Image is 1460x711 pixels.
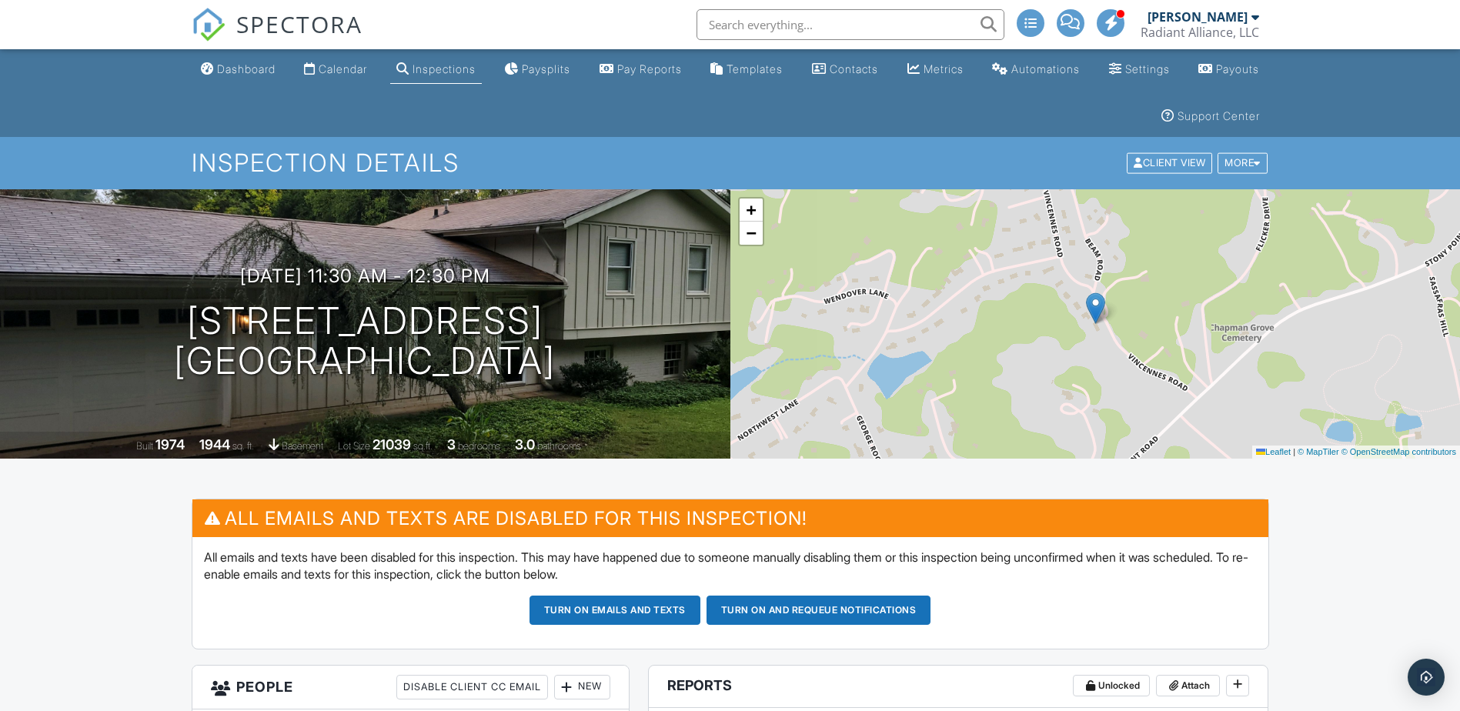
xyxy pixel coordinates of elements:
[1148,9,1248,25] div: [PERSON_NAME]
[727,62,783,75] div: Templates
[1125,62,1170,75] div: Settings
[1086,292,1105,324] img: Marker
[740,222,763,245] a: Zoom out
[282,440,323,452] span: basement
[522,62,570,75] div: Paysplits
[298,55,373,84] a: Calendar
[1178,109,1260,122] div: Support Center
[373,436,411,452] div: 21039
[740,199,763,222] a: Zoom in
[195,55,282,84] a: Dashboard
[396,675,548,699] div: Disable Client CC Email
[830,62,878,75] div: Contacts
[199,436,230,452] div: 1944
[192,21,362,53] a: SPECTORA
[986,55,1086,84] a: Automations (Basic)
[390,55,482,84] a: Inspections
[1103,55,1176,84] a: Settings
[192,499,1268,537] h3: All emails and texts are disabled for this inspection!
[155,436,185,452] div: 1974
[236,8,362,40] span: SPECTORA
[515,436,535,452] div: 3.0
[806,55,884,84] a: Contacts
[924,62,964,75] div: Metrics
[530,596,700,625] button: Turn on emails and texts
[413,440,433,452] span: sq.ft.
[240,265,490,286] h3: [DATE] 11:30 am - 12:30 pm
[458,440,500,452] span: bedrooms
[232,440,254,452] span: sq. ft.
[136,440,153,452] span: Built
[617,62,682,75] div: Pay Reports
[1298,447,1339,456] a: © MapTiler
[697,9,1004,40] input: Search everything...
[1011,62,1080,75] div: Automations
[192,8,226,42] img: The Best Home Inspection Software - Spectora
[746,200,756,219] span: +
[338,440,370,452] span: Lot Size
[1192,55,1265,84] a: Payouts
[1155,102,1266,131] a: Support Center
[1216,62,1259,75] div: Payouts
[554,675,610,699] div: New
[1256,447,1291,456] a: Leaflet
[1408,659,1445,696] div: Open Intercom Messenger
[593,55,688,84] a: Pay Reports
[707,596,931,625] button: Turn on and Requeue Notifications
[1218,153,1268,174] div: More
[192,149,1269,176] h1: Inspection Details
[1293,447,1295,456] span: |
[1341,447,1456,456] a: © OpenStreetMap contributors
[746,223,756,242] span: −
[1125,156,1216,168] a: Client View
[901,55,970,84] a: Metrics
[704,55,789,84] a: Templates
[1127,153,1212,174] div: Client View
[204,549,1257,583] p: All emails and texts have been disabled for this inspection. This may have happened due to someon...
[413,62,476,75] div: Inspections
[537,440,581,452] span: bathrooms
[217,62,276,75] div: Dashboard
[447,436,456,452] div: 3
[1141,25,1259,40] div: Radiant Alliance, LLC
[319,62,367,75] div: Calendar
[192,666,629,709] h3: People
[174,301,556,382] h1: [STREET_ADDRESS] [GEOGRAPHIC_DATA]
[498,55,576,84] a: Paysplits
